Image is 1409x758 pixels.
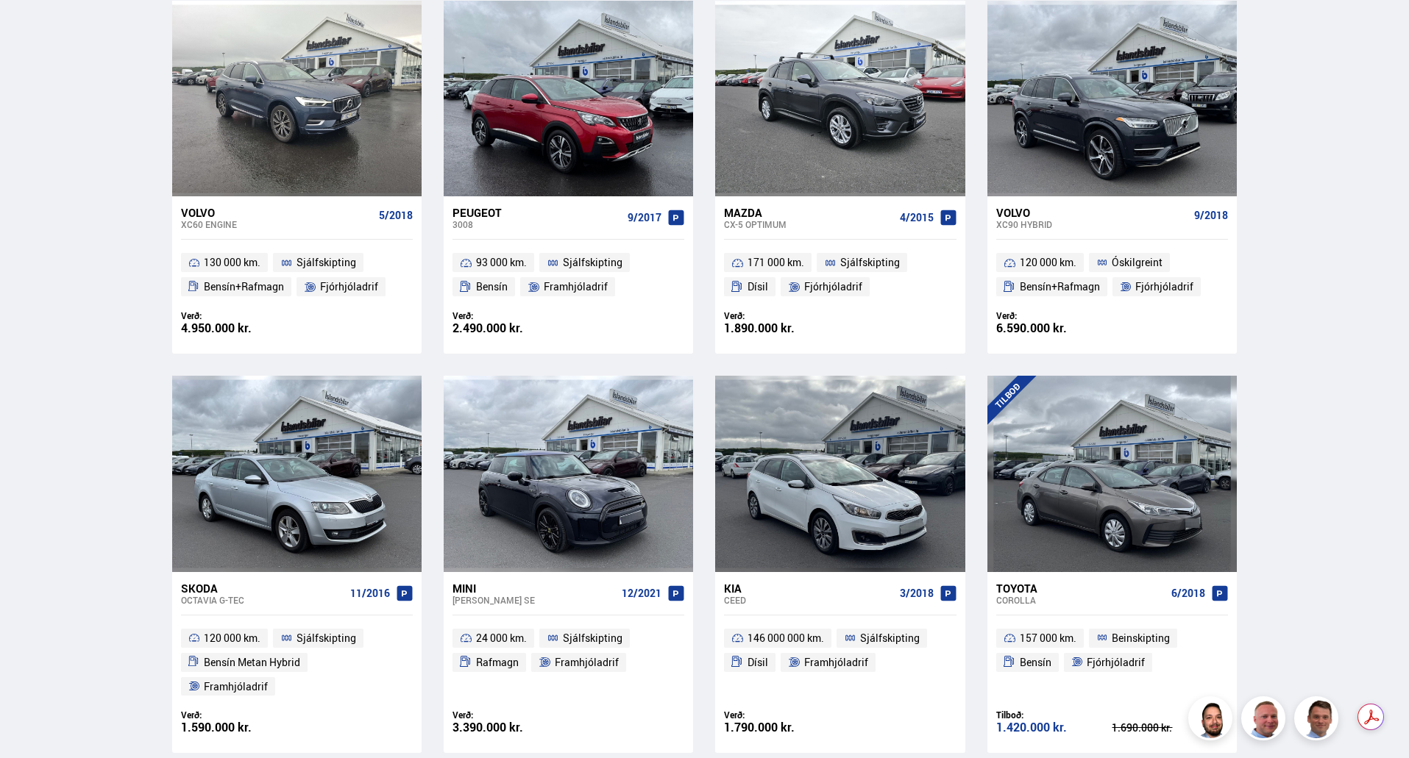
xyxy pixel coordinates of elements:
[996,322,1112,335] div: 6.590.000 kr.
[563,254,622,271] span: Sjálfskipting
[1020,254,1076,271] span: 120 000 km.
[1112,254,1163,271] span: Óskilgreint
[563,629,622,647] span: Sjálfskipting
[724,206,893,219] div: Mazda
[724,310,840,321] div: Verð:
[452,582,616,595] div: Mini
[860,629,920,647] span: Sjálfskipting
[297,254,356,271] span: Sjálfskipting
[452,721,569,734] div: 3.390.000 kr.
[452,206,622,219] div: Peugeot
[715,572,965,754] a: Kia Ceed 3/2018 146 000 000 km. Sjálfskipting Dísil Framhjóladrif Verð: 1.790.000 kr.
[996,721,1112,734] div: 1.420.000 kr.
[1194,210,1228,221] span: 9/2018
[840,254,900,271] span: Sjálfskipting
[622,587,661,599] span: 12/2021
[452,709,569,721] div: Verð:
[172,572,422,754] a: Skoda Octavia G-TEC 11/2016 120 000 km. Sjálfskipting Bensín Metan Hybrid Framhjóladrif Verð: 1.5...
[12,6,56,50] button: Open LiveChat chat widget
[996,310,1112,321] div: Verð:
[297,629,356,647] span: Sjálfskipting
[476,654,519,671] span: Rafmagn
[172,196,422,354] a: Volvo XC60 ENGINE 5/2018 130 000 km. Sjálfskipting Bensín+Rafmagn Fjórhjóladrif Verð: 4.950.000 kr.
[748,278,768,296] span: Dísil
[452,310,569,321] div: Verð:
[204,278,284,296] span: Bensín+Rafmagn
[204,254,260,271] span: 130 000 km.
[1135,278,1193,296] span: Fjórhjóladrif
[181,322,297,335] div: 4.950.000 kr.
[452,595,616,605] div: [PERSON_NAME] SE
[900,587,934,599] span: 3/2018
[181,206,373,219] div: Volvo
[181,721,297,734] div: 1.590.000 kr.
[181,595,344,605] div: Octavia G-TEC
[1112,723,1228,733] div: 1.690.000 kr.
[724,709,840,721] div: Verð:
[555,654,619,671] span: Framhjóladrif
[181,219,373,229] div: XC60 ENGINE
[1087,654,1145,671] span: Fjórhjóladrif
[996,595,1165,605] div: Corolla
[1112,629,1170,647] span: Beinskipting
[452,219,622,229] div: 3008
[379,210,413,221] span: 5/2018
[181,310,297,321] div: Verð:
[1243,698,1288,743] img: siFngHWaQ9KaOqBr.png
[1190,698,1235,743] img: nhp88E3Fdnt1Opn2.png
[987,572,1237,754] a: Toyota Corolla 6/2018 157 000 km. Beinskipting Bensín Fjórhjóladrif Tilboð: 1.420.000 kr. 1.690.0...
[987,196,1237,354] a: Volvo XC90 HYBRID 9/2018 120 000 km. Óskilgreint Bensín+Rafmagn Fjórhjóladrif Verð: 6.590.000 kr.
[452,322,569,335] div: 2.490.000 kr.
[476,278,508,296] span: Bensín
[724,721,840,734] div: 1.790.000 kr.
[996,582,1165,595] div: Toyota
[444,572,693,754] a: Mini [PERSON_NAME] SE 12/2021 24 000 km. Sjálfskipting Rafmagn Framhjóladrif Verð: 3.390.000 kr.
[320,278,378,296] span: Fjórhjóladrif
[724,582,893,595] div: Kia
[724,322,840,335] div: 1.890.000 kr.
[724,595,893,605] div: Ceed
[900,212,934,224] span: 4/2015
[996,206,1188,219] div: Volvo
[476,629,527,647] span: 24 000 km.
[748,629,824,647] span: 146 000 000 km.
[748,654,768,671] span: Dísil
[1020,654,1051,671] span: Bensín
[996,709,1112,721] div: Tilboð:
[204,678,268,696] span: Framhjóladrif
[181,709,297,721] div: Verð:
[1296,698,1341,743] img: FbJEzSuNWCJXmdc-.webp
[181,582,344,595] div: Skoda
[204,654,300,671] span: Bensín Metan Hybrid
[804,278,862,296] span: Fjórhjóladrif
[544,278,608,296] span: Framhjóladrif
[804,654,868,671] span: Framhjóladrif
[628,212,661,224] span: 9/2017
[204,629,260,647] span: 120 000 km.
[724,219,893,229] div: CX-5 OPTIMUM
[1020,629,1076,647] span: 157 000 km.
[748,254,804,271] span: 171 000 km.
[1171,587,1205,599] span: 6/2018
[1020,278,1100,296] span: Bensín+Rafmagn
[444,196,693,354] a: Peugeot 3008 9/2017 93 000 km. Sjálfskipting Bensín Framhjóladrif Verð: 2.490.000 kr.
[996,219,1188,229] div: XC90 HYBRID
[350,587,390,599] span: 11/2016
[476,254,527,271] span: 93 000 km.
[715,196,965,354] a: Mazda CX-5 OPTIMUM 4/2015 171 000 km. Sjálfskipting Dísil Fjórhjóladrif Verð: 1.890.000 kr.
